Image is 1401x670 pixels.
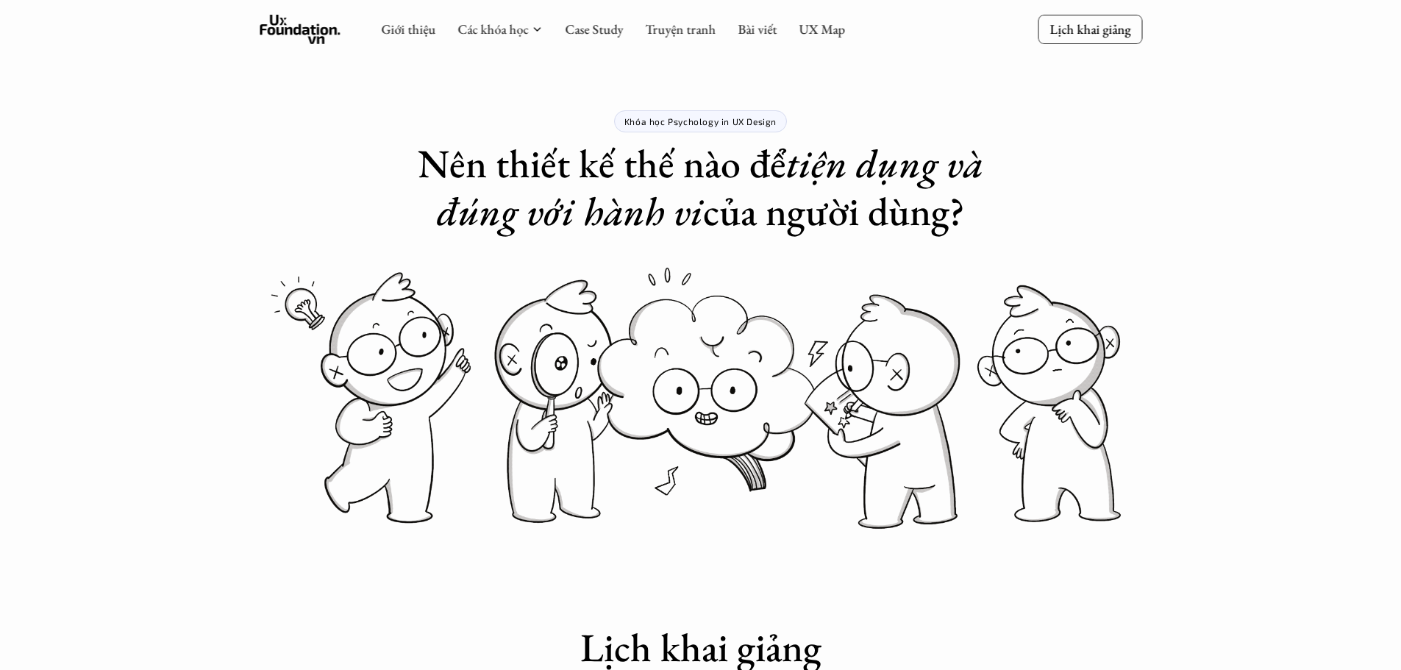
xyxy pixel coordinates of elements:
a: Lịch khai giảng [1038,15,1142,43]
a: UX Map [799,21,845,38]
a: Bài viết [738,21,777,38]
a: Các khóa học [457,21,528,38]
a: Case Study [565,21,623,38]
p: Lịch khai giảng [1049,21,1130,38]
a: Giới thiệu [381,21,435,38]
a: Truyện tranh [645,21,716,38]
p: Khóa học Psychology in UX Design [624,116,777,126]
em: tiện dụng và đúng với hành vi [437,138,993,237]
h1: Nên thiết kế thế nào để của người dùng? [407,140,995,235]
